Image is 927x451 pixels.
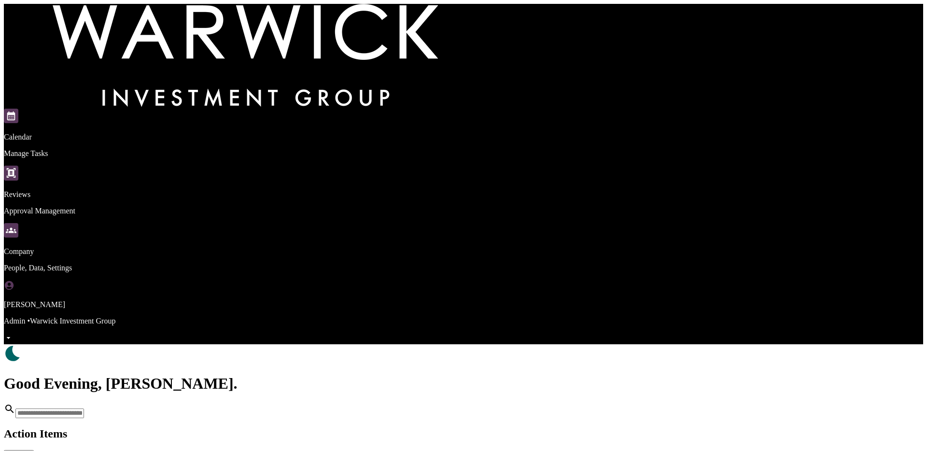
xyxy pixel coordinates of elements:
[896,419,922,445] iframe: Open customer support
[4,375,923,393] h1: Good Evening, [PERSON_NAME].
[4,427,923,440] h2: Action Items
[4,190,923,199] p: Reviews
[4,264,923,272] p: People, Data, Settings
[4,317,923,325] p: Admin • Warwick Investment Group
[4,300,923,309] p: [PERSON_NAME]
[4,247,923,256] p: Company
[4,149,923,158] p: Manage Tasks
[4,4,487,107] img: logo
[4,133,923,141] p: Calendar
[4,207,923,215] p: Approval Management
